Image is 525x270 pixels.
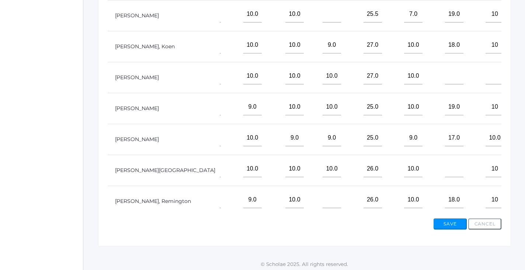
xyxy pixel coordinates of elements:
[115,12,159,19] a: [PERSON_NAME]
[115,74,159,81] a: [PERSON_NAME]
[115,105,159,112] a: [PERSON_NAME]
[115,43,175,50] a: [PERSON_NAME], Koen
[115,136,159,143] a: [PERSON_NAME]
[115,167,215,173] a: [PERSON_NAME][GEOGRAPHIC_DATA]
[468,218,501,229] button: Cancel
[434,218,467,229] button: Save
[83,260,525,268] p: © Scholae 2025. All rights reserved.
[115,198,191,204] a: [PERSON_NAME], Remington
